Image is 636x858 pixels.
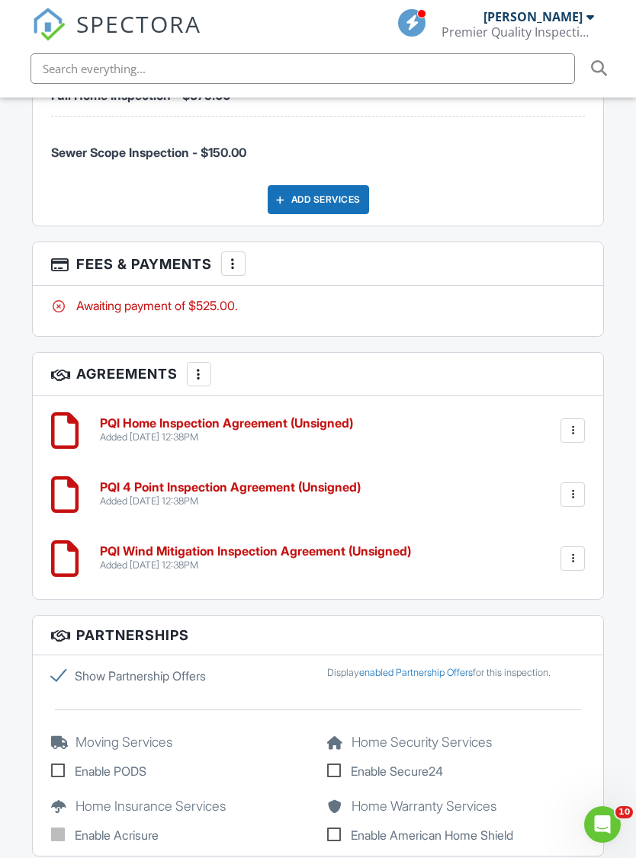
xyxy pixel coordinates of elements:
[100,431,353,443] div: Added [DATE] 12:38PM
[100,417,353,431] h6: PQI Home Inspection Agreement (Unsigned)
[327,799,585,814] h5: Home Warranty Services
[31,53,575,84] input: Search everything...
[442,24,594,40] div: Premier Quality Inspections
[51,297,586,314] div: Awaiting payment of $525.00.
[100,481,361,507] a: PQI 4 Point Inspection Agreement (Unsigned) Added [DATE] 12:38PM
[33,353,604,396] h3: Agreements
[100,545,411,571] a: PQI Wind Mitigation Inspection Agreement (Unsigned) Added [DATE] 12:38PM
[100,545,411,559] h6: PQI Wind Mitigation Inspection Agreement (Unsigned)
[359,667,473,678] a: enabled Partnership Offers
[76,8,201,40] span: SPECTORA
[33,242,604,286] h3: Fees & Payments
[32,8,66,41] img: The Best Home Inspection Software - Spectora
[327,826,585,844] label: Enable American Home Shield
[51,762,309,780] label: Enable PODS
[33,616,604,655] h3: Partnerships
[51,667,309,685] label: Show Partnership Offers
[483,9,583,24] div: [PERSON_NAME]
[32,21,201,53] a: SPECTORA
[584,806,621,843] iframe: Intercom live chat
[51,117,586,173] li: Manual fee: Sewer Scope Inspection
[327,762,585,780] label: Enable Secure24
[100,417,353,443] a: PQI Home Inspection Agreement (Unsigned) Added [DATE] 12:38PM
[51,145,246,160] span: Sewer Scope Inspection - $150.00
[327,735,585,750] h5: Home Security Services
[51,799,309,814] h5: Home Insurance Services
[51,826,309,844] label: Enable Acrisure
[100,495,361,507] div: Added [DATE] 12:38PM
[100,559,411,571] div: Added [DATE] 12:38PM
[51,88,230,103] span: Full Home Inspection - $375.00
[615,806,633,818] span: 10
[268,185,369,214] div: Add Services
[327,667,585,679] div: Display for this inspection.
[100,481,361,495] h6: PQI 4 Point Inspection Agreement (Unsigned)
[51,735,309,750] h5: Moving Services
